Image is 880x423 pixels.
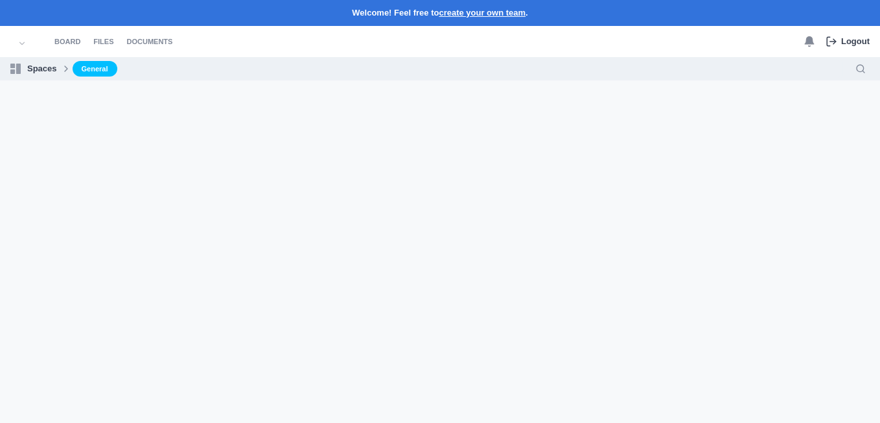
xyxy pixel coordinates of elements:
[93,26,113,57] a: Files
[10,64,21,74] img: spaces
[27,62,57,75] p: Spaces
[837,35,870,48] p: Logout
[127,26,173,57] a: Documents
[826,35,870,48] a: Logout
[54,26,80,57] a: Board
[73,61,117,77] a: General
[439,8,526,18] a: create your own team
